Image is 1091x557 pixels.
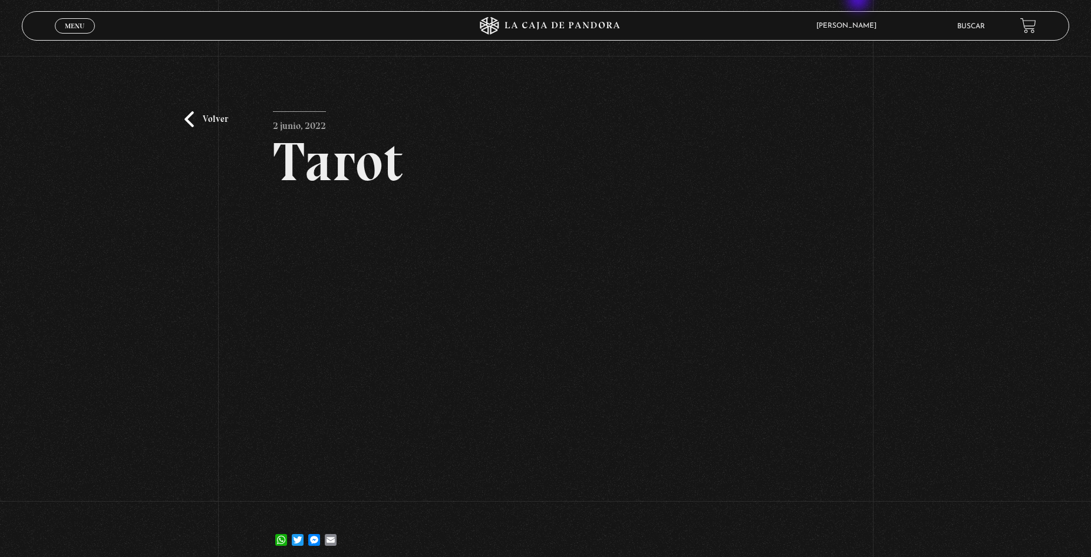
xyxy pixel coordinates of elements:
[273,135,818,189] h2: Tarot
[273,522,289,546] a: WhatsApp
[957,23,985,30] a: Buscar
[322,522,339,546] a: Email
[289,522,306,546] a: Twitter
[273,111,326,135] p: 2 junio, 2022
[65,22,84,29] span: Menu
[184,111,228,127] a: Volver
[810,22,888,29] span: [PERSON_NAME]
[306,522,322,546] a: Messenger
[61,32,88,41] span: Cerrar
[1020,18,1036,34] a: View your shopping cart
